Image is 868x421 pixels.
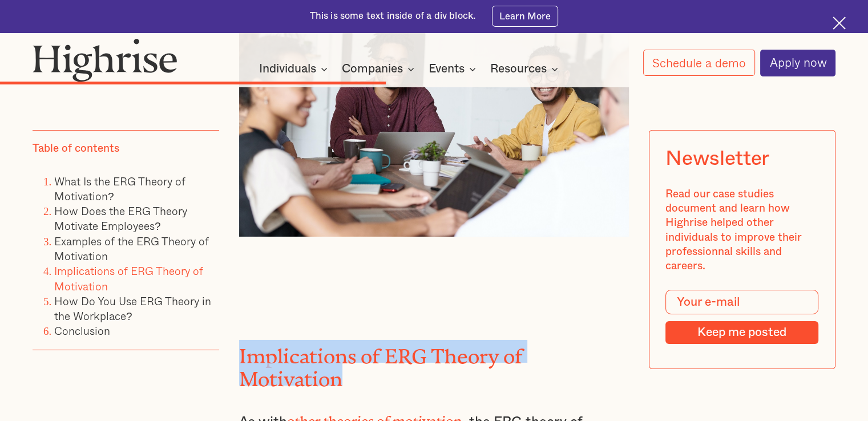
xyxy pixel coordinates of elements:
a: Schedule a demo [643,50,755,76]
a: Learn More [492,6,559,26]
a: How Does the ERG Theory Motivate Employees? [54,203,187,234]
a: Examples of the ERG Theory of Motivation [54,232,209,264]
div: Events [429,62,479,76]
div: Companies [342,62,418,76]
div: Companies [342,62,403,76]
a: Apply now [760,50,835,76]
div: Individuals [259,62,316,76]
input: Keep me posted [666,321,819,343]
a: Implications of ERG Theory of Motivation [54,262,203,294]
input: Your e-mail [666,290,819,314]
div: Read our case studies document and learn how Highrise helped other individuals to improve their p... [666,187,819,274]
a: What Is the ERG Theory of Motivation? [54,172,185,204]
h2: Implications of ERG Theory of Motivation [239,340,629,386]
a: How Do You Use ERG Theory in the Workplace? [54,293,211,324]
div: Resources [490,62,562,76]
div: Newsletter [666,147,769,171]
form: Modal Form [666,290,819,344]
a: Conclusion [54,322,110,339]
div: Events [429,62,465,76]
img: Highrise logo [33,38,177,82]
div: Resources [490,62,547,76]
div: Individuals [259,62,331,76]
div: This is some text inside of a div block. [310,10,476,23]
img: Cross icon [833,17,846,30]
div: Table of contents [33,141,119,156]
